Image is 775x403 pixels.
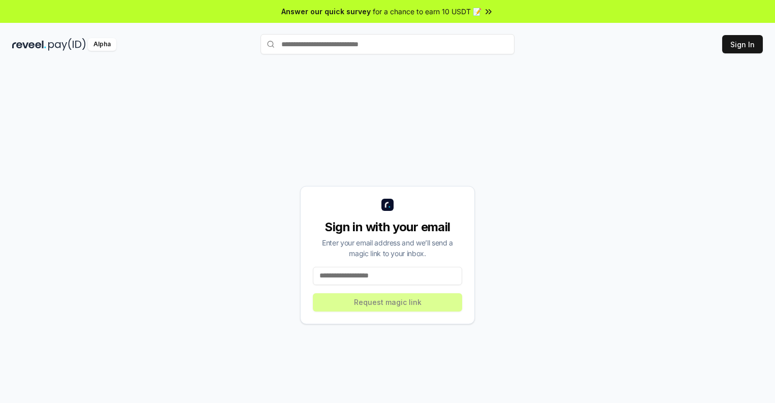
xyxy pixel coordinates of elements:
[373,6,481,17] span: for a chance to earn 10 USDT 📝
[12,38,46,51] img: reveel_dark
[722,35,763,53] button: Sign In
[88,38,116,51] div: Alpha
[48,38,86,51] img: pay_id
[281,6,371,17] span: Answer our quick survey
[381,199,394,211] img: logo_small
[313,237,462,259] div: Enter your email address and we’ll send a magic link to your inbox.
[313,219,462,235] div: Sign in with your email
